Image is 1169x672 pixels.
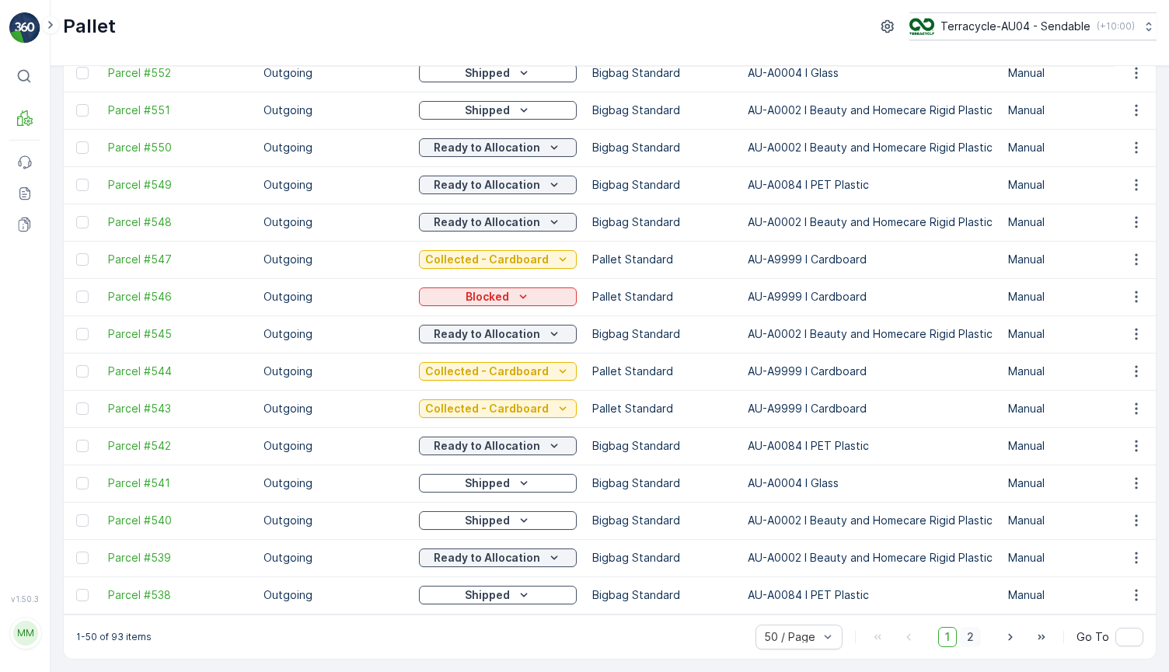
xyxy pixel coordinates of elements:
[1077,629,1109,645] span: Go To
[76,514,89,527] div: Toggle Row Selected
[592,326,732,342] p: Bigbag Standard
[76,589,89,601] div: Toggle Row Selected
[1008,326,1148,342] p: Manual
[263,214,403,230] p: Outgoing
[465,65,510,81] p: Shipped
[108,214,248,230] span: Parcel #548
[1008,177,1148,193] p: Manual
[1008,550,1148,566] p: Manual
[748,326,993,342] p: AU-A0002 I Beauty and Homecare Rigid Plastic
[465,103,510,118] p: Shipped
[592,550,732,566] p: Bigbag Standard
[592,587,732,603] p: Bigbag Standard
[592,65,732,81] p: Bigbag Standard
[108,65,248,81] a: Parcel #552
[108,513,248,528] a: Parcel #540
[108,326,248,342] span: Parcel #545
[434,438,540,454] p: Ready to Allocation
[1008,103,1148,118] p: Manual
[76,402,89,415] div: Toggle Row Selected
[263,103,403,118] p: Outgoing
[592,214,732,230] p: Bigbag Standard
[108,587,248,603] a: Parcel #538
[748,587,993,603] p: AU-A0084 I PET Plastic
[76,291,89,303] div: Toggle Row Selected
[419,399,577,418] button: Collected - Cardboard
[748,214,993,230] p: AU-A0002 I Beauty and Homecare Rigid Plastic
[76,440,89,452] div: Toggle Row Selected
[1008,65,1148,81] p: Manual
[1008,252,1148,267] p: Manual
[263,326,403,342] p: Outgoing
[263,177,403,193] p: Outgoing
[1008,401,1148,416] p: Manual
[748,177,993,193] p: AU-A0084 I PET Plastic
[748,550,993,566] p: AU-A0002 I Beauty and Homecare Rigid Plastic
[434,140,540,155] p: Ready to Allocation
[263,513,403,528] p: Outgoing
[419,474,577,493] button: Shipped
[108,140,248,155] a: Parcel #550
[592,140,732,155] p: Bigbag Standard
[9,12,40,44] img: logo
[592,364,732,379] p: Pallet Standard
[434,214,540,230] p: Ready to Allocation
[263,140,403,155] p: Outgoing
[425,364,549,379] p: Collected - Cardboard
[263,65,403,81] p: Outgoing
[940,19,1090,34] p: Terracycle-AU04 - Sendable
[108,475,248,491] a: Parcel #541
[748,475,993,491] p: AU-A0004 I Glass
[748,364,993,379] p: AU-A9999 I Cardboard
[425,401,549,416] p: Collected - Cardboard
[748,438,993,454] p: AU-A0084 I PET Plastic
[76,328,89,340] div: Toggle Row Selected
[434,177,540,193] p: Ready to Allocation
[960,627,981,647] span: 2
[76,552,89,564] div: Toggle Row Selected
[419,250,577,269] button: Collected - Cardboard
[419,101,577,120] button: Shipped
[748,103,993,118] p: AU-A0002 I Beauty and Homecare Rigid Plastic
[63,14,116,39] p: Pallet
[108,289,248,305] span: Parcel #546
[748,252,993,267] p: AU-A9999 I Cardboard
[425,252,549,267] p: Collected - Cardboard
[419,362,577,381] button: Collected - Cardboard
[9,607,40,660] button: MM
[419,325,577,343] button: Ready to Allocation
[1008,140,1148,155] p: Manual
[592,252,732,267] p: Pallet Standard
[76,477,89,489] div: Toggle Row Selected
[419,176,577,194] button: Ready to Allocation
[76,104,89,117] div: Toggle Row Selected
[108,550,248,566] a: Parcel #539
[592,289,732,305] p: Pallet Standard
[419,213,577,232] button: Ready to Allocation
[419,138,577,157] button: Ready to Allocation
[434,550,540,566] p: Ready to Allocation
[1008,214,1148,230] p: Manual
[465,587,510,603] p: Shipped
[465,513,510,528] p: Shipped
[108,364,248,379] a: Parcel #544
[419,511,577,530] button: Shipped
[263,475,403,491] p: Outgoing
[263,289,403,305] p: Outgoing
[748,140,993,155] p: AU-A0002 I Beauty and Homecare Rigid Plastic
[76,179,89,191] div: Toggle Row Selected
[1008,587,1148,603] p: Manual
[592,177,732,193] p: Bigbag Standard
[76,631,152,643] p: 1-50 of 93 items
[592,401,732,416] p: Pallet Standard
[592,513,732,528] p: Bigbag Standard
[938,627,957,647] span: 1
[108,401,248,416] a: Parcel #543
